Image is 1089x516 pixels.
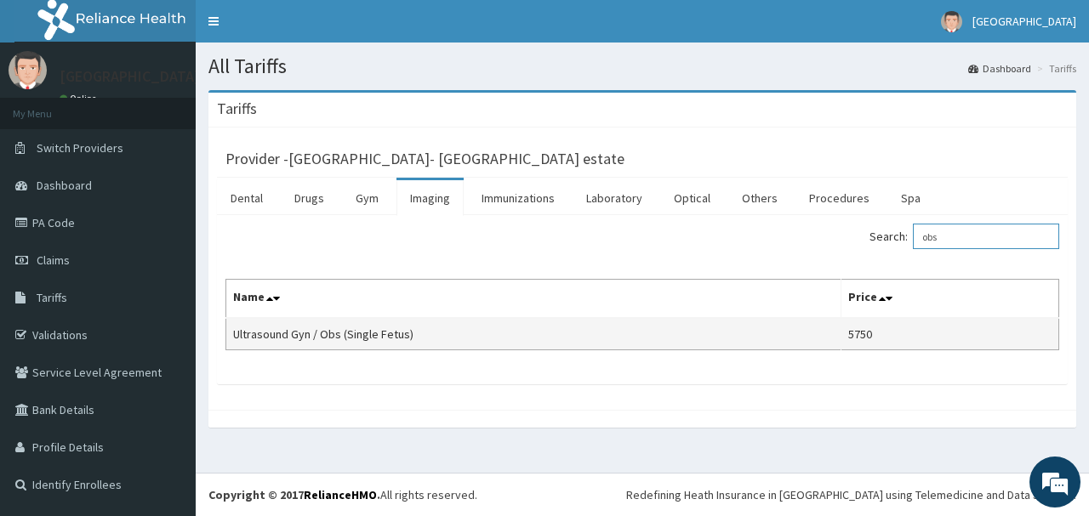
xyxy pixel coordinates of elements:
[626,486,1076,503] div: Redefining Heath Insurance in [GEOGRAPHIC_DATA] using Telemedicine and Data Science!
[208,487,380,502] strong: Copyright © 2017 .
[660,180,724,216] a: Optical
[37,140,123,156] span: Switch Providers
[217,180,277,216] a: Dental
[60,93,100,105] a: Online
[37,252,70,268] span: Claims
[869,224,1059,249] label: Search:
[913,224,1059,249] input: Search:
[728,180,791,216] a: Others
[60,69,200,84] p: [GEOGRAPHIC_DATA]
[968,61,1031,76] a: Dashboard
[196,473,1089,516] footer: All rights reserved.
[225,151,624,167] h3: Provider - [GEOGRAPHIC_DATA]- [GEOGRAPHIC_DATA] estate
[31,85,69,128] img: d_794563401_company_1708531726252_794563401
[1033,61,1076,76] li: Tariffs
[37,178,92,193] span: Dashboard
[795,180,883,216] a: Procedures
[342,180,392,216] a: Gym
[208,55,1076,77] h1: All Tariffs
[887,180,934,216] a: Spa
[972,14,1076,29] span: [GEOGRAPHIC_DATA]
[841,280,1059,319] th: Price
[37,290,67,305] span: Tariffs
[279,9,320,49] div: Minimize live chat window
[573,180,656,216] a: Laboratory
[304,487,377,502] a: RelianceHMO
[226,280,841,319] th: Name
[217,101,257,116] h3: Tariffs
[226,318,841,350] td: Ultrasound Gyn / Obs (Single Fetus)
[281,180,338,216] a: Drugs
[9,51,47,89] img: User Image
[88,95,286,117] div: Chat with us now
[841,318,1059,350] td: 5750
[941,11,962,32] img: User Image
[99,151,235,323] span: We're online!
[396,180,464,216] a: Imaging
[9,339,324,399] textarea: Type your message and hit 'Enter'
[468,180,568,216] a: Immunizations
